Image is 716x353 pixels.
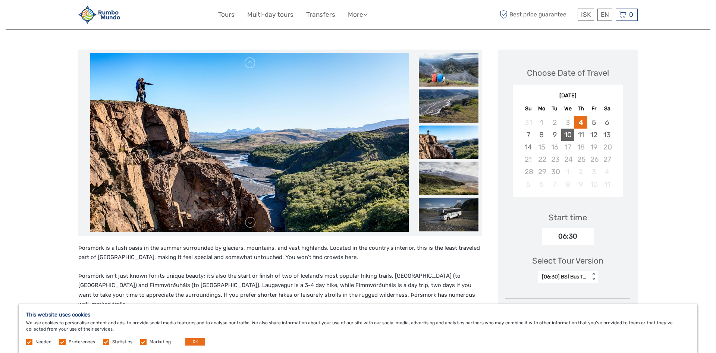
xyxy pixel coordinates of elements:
div: 06:30 [542,228,594,245]
h5: This website uses cookies [26,312,690,318]
label: Needed [35,339,51,345]
div: Not available Sunday, September 21st, 2025 [522,153,535,166]
div: Start time [549,212,587,223]
div: Not available Saturday, September 27th, 2025 [600,153,613,166]
a: Tours [218,9,235,20]
div: Not available Tuesday, September 30th, 2025 [548,166,561,178]
img: 06264392c3fa47839190f1ef036ac5f7_slider_thumbnail.jpg [419,89,478,123]
div: We [561,104,574,114]
div: Choose Friday, September 12th, 2025 [587,129,600,141]
div: Not available Tuesday, September 16th, 2025 [548,141,561,153]
div: Th [574,104,587,114]
div: Tu [548,104,561,114]
div: Not available Sunday, August 31st, 2025 [522,116,535,129]
label: Preferences [69,339,95,345]
div: Choose Date of Travel [527,67,609,79]
p: Þórsmörk is a lush oasis in the summer surrounded by glaciers, mountains, and vast highlands. Loc... [78,243,482,262]
label: Marketing [150,339,171,345]
div: Not available Tuesday, September 23rd, 2025 [548,153,561,166]
img: 11c61a0ee9c3454d8b8026784a866943_slider_thumbnail.jpg [419,198,478,231]
button: OK [185,338,205,346]
div: Not available Wednesday, September 17th, 2025 [561,141,574,153]
a: Multi-day tours [247,9,293,20]
div: Choose Saturday, September 13th, 2025 [600,129,613,141]
div: Select Tour Version [532,255,603,267]
div: Not available Thursday, September 18th, 2025 [574,141,587,153]
img: b89b0553845e4bb5be642023e7aa76fb_slider_thumbnail.jpg [419,53,478,86]
p: We're away right now. Please check back later! [10,13,84,19]
div: Not available Tuesday, October 7th, 2025 [548,178,561,190]
div: EN [597,9,612,21]
div: Not available Thursday, October 2nd, 2025 [574,166,587,178]
span: ISK [581,11,591,18]
div: Not available Wednesday, October 1st, 2025 [561,166,574,178]
img: 1892-3cdabdab-562f-44e9-842e-737c4ae7dc0a_logo_small.jpg [78,6,120,24]
div: Choose Tuesday, September 9th, 2025 [548,129,561,141]
div: Not available Sunday, September 28th, 2025 [522,166,535,178]
div: [06:30] BSÍ Bus Terminal - City Center - Þórsmörk Básar (Útivist) [542,273,586,281]
div: Choose Monday, September 8th, 2025 [535,129,548,141]
div: Choose Sunday, September 7th, 2025 [522,129,535,141]
div: < > [590,273,597,281]
div: Not available Friday, September 19th, 2025 [587,141,600,153]
div: Not available Friday, October 10th, 2025 [587,178,600,190]
div: Choose Sunday, September 14th, 2025 [522,141,535,153]
div: Not available Saturday, October 4th, 2025 [600,166,613,178]
img: 9cc4d7d9146d457f80b4bc86025c5336_main_slider.jpg [90,53,408,232]
div: Not available Thursday, September 25th, 2025 [574,153,587,166]
div: Choose Thursday, September 4th, 2025 [574,116,587,129]
div: Not available Friday, October 3rd, 2025 [587,166,600,178]
div: We use cookies to personalise content and ads, to provide social media features and to analyse ou... [19,304,697,353]
div: Not available Monday, September 22nd, 2025 [535,153,548,166]
div: Not available Saturday, September 20th, 2025 [600,141,613,153]
div: Not available Tuesday, September 2nd, 2025 [548,116,561,129]
button: Open LiveChat chat widget [86,12,95,21]
div: Sa [600,104,613,114]
div: month 2025-09 [515,116,620,190]
label: Statistics [112,339,132,345]
div: Choose Thursday, September 11th, 2025 [574,129,587,141]
div: Not available Wednesday, October 8th, 2025 [561,178,574,190]
span: 0 [628,11,634,18]
a: Transfers [306,9,335,20]
div: Not available Saturday, October 11th, 2025 [600,178,613,190]
div: Choose Wednesday, September 10th, 2025 [561,129,574,141]
div: Su [522,104,535,114]
div: Fr [587,104,600,114]
div: Not available Wednesday, September 3rd, 2025 [561,116,574,129]
div: Not available Friday, September 26th, 2025 [587,153,600,166]
div: Not available Monday, September 29th, 2025 [535,166,548,178]
div: Choose Friday, September 5th, 2025 [587,116,600,129]
div: Mo [535,104,548,114]
div: Not available Monday, September 1st, 2025 [535,116,548,129]
img: c33ecfd9b4ba42089096adcef067618e_slider_thumbnail.jpg [419,161,478,195]
div: Not available Thursday, October 9th, 2025 [574,178,587,190]
span: Best price guarantee [498,9,576,21]
div: Not available Wednesday, September 24th, 2025 [561,153,574,166]
a: More [348,9,367,20]
div: Not available Monday, October 6th, 2025 [535,178,548,190]
div: Not available Sunday, October 5th, 2025 [522,178,535,190]
div: Choose Saturday, September 6th, 2025 [600,116,613,129]
div: Not available Monday, September 15th, 2025 [535,141,548,153]
img: 9cc4d7d9146d457f80b4bc86025c5336_slider_thumbnail.jpg [419,125,478,159]
div: [DATE] [513,92,623,100]
p: Þórsmörk isn’t just known for its unique beauty; it’s also the start or finish of two of Iceland’... [78,271,482,309]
